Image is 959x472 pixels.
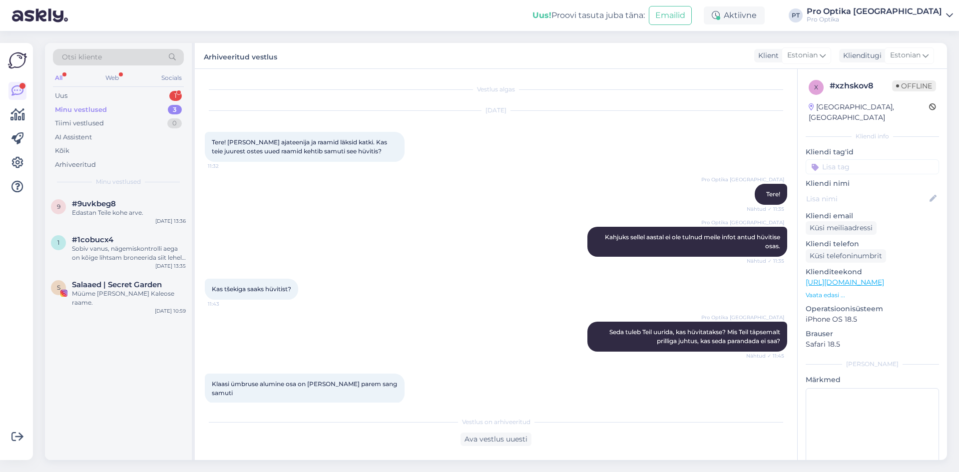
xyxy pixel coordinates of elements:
[532,10,551,20] b: Uus!
[212,285,291,293] span: Kas tšekiga saaks hüvitist?
[57,239,59,246] span: 1
[55,118,104,128] div: Tiimi vestlused
[806,249,886,263] div: Küsi telefoninumbrit
[807,7,953,23] a: Pro Optika [GEOGRAPHIC_DATA]Pro Optika
[167,118,182,128] div: 0
[806,314,939,325] p: iPhone OS 18.5
[72,280,162,289] span: Salaaed | Secret Garden
[155,307,186,315] div: [DATE] 10:59
[806,267,939,277] p: Klienditeekond
[609,328,782,345] span: Seda tuleb Teil uurida, kas hüvitatakse? Mis Teil täpsemalt prilliga juhtus, kas seda parandada e...
[806,278,884,287] a: [URL][DOMAIN_NAME]
[747,205,784,213] span: Nähtud ✓ 11:35
[890,50,921,61] span: Estonian
[806,211,939,221] p: Kliendi email
[806,329,939,339] p: Brauser
[8,51,27,70] img: Askly Logo
[806,339,939,350] p: Safari 18.5
[789,8,803,22] div: PT
[701,176,784,183] span: Pro Optika [GEOGRAPHIC_DATA]
[155,262,186,270] div: [DATE] 13:35
[103,71,121,84] div: Web
[55,160,96,170] div: Arhiveeritud
[747,257,784,265] span: Nähtud ✓ 11:35
[72,289,186,307] div: Müüme [PERSON_NAME] Kaleose raame.
[701,314,784,321] span: Pro Optika [GEOGRAPHIC_DATA]
[807,7,942,15] div: Pro Optika [GEOGRAPHIC_DATA]
[72,244,186,262] div: Sobiv vanus, nägemiskontrolli aega on kõige lihtsam broneerida siit lehelt: [URL][DOMAIN_NAME]
[806,193,928,204] input: Lisa nimi
[72,235,113,244] span: #1cobucx4
[57,203,60,210] span: 9
[701,219,784,226] span: Pro Optika [GEOGRAPHIC_DATA]
[814,83,818,91] span: x
[806,291,939,300] p: Vaata edasi ...
[461,433,531,446] div: Ava vestlus uuesti
[892,80,936,91] span: Offline
[806,159,939,174] input: Lisa tag
[55,105,107,115] div: Minu vestlused
[155,217,186,225] div: [DATE] 13:36
[806,304,939,314] p: Operatsioonisüsteem
[830,80,892,92] div: # xzhskov8
[96,177,141,186] span: Minu vestlused
[55,132,92,142] div: AI Assistent
[57,284,60,291] span: S
[809,102,929,123] div: [GEOGRAPHIC_DATA], [GEOGRAPHIC_DATA]
[532,9,645,21] div: Proovi tasuta juba täna:
[754,50,779,61] div: Klient
[806,221,877,235] div: Küsi meiliaadressi
[204,49,277,62] label: Arhiveeritud vestlus
[806,178,939,189] p: Kliendi nimi
[806,132,939,141] div: Kliendi info
[704,6,765,24] div: Aktiivne
[787,50,818,61] span: Estonian
[53,71,64,84] div: All
[208,300,245,308] span: 11:43
[746,352,784,360] span: Nähtud ✓ 11:45
[807,15,942,23] div: Pro Optika
[649,6,692,25] button: Emailid
[168,105,182,115] div: 3
[169,91,182,101] div: 1
[208,162,245,170] span: 11:32
[62,52,102,62] span: Otsi kliente
[462,418,530,427] span: Vestlus on arhiveeritud
[212,380,399,397] span: Klaasi ümbruse alumine osa on [PERSON_NAME] parem sang samuti
[806,375,939,385] p: Märkmed
[72,199,116,208] span: #9uvkbeg8
[806,239,939,249] p: Kliendi telefon
[205,85,787,94] div: Vestlus algas
[806,360,939,369] div: [PERSON_NAME]
[766,190,780,198] span: Tere!
[212,138,389,155] span: Tere! [PERSON_NAME] ajateenija ja raamid läksid katki. Kas teie juurest ostes uued raamid kehtib ...
[605,233,782,250] span: Kahjuks sellel aastal ei ole tulnud meile infot antud hüvitise osas.
[55,146,69,156] div: Kõik
[806,147,939,157] p: Kliendi tag'id
[72,208,186,217] div: Edastan Teile kohe arve.
[55,91,67,101] div: Uus
[839,50,882,61] div: Klienditugi
[205,106,787,115] div: [DATE]
[159,71,184,84] div: Socials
